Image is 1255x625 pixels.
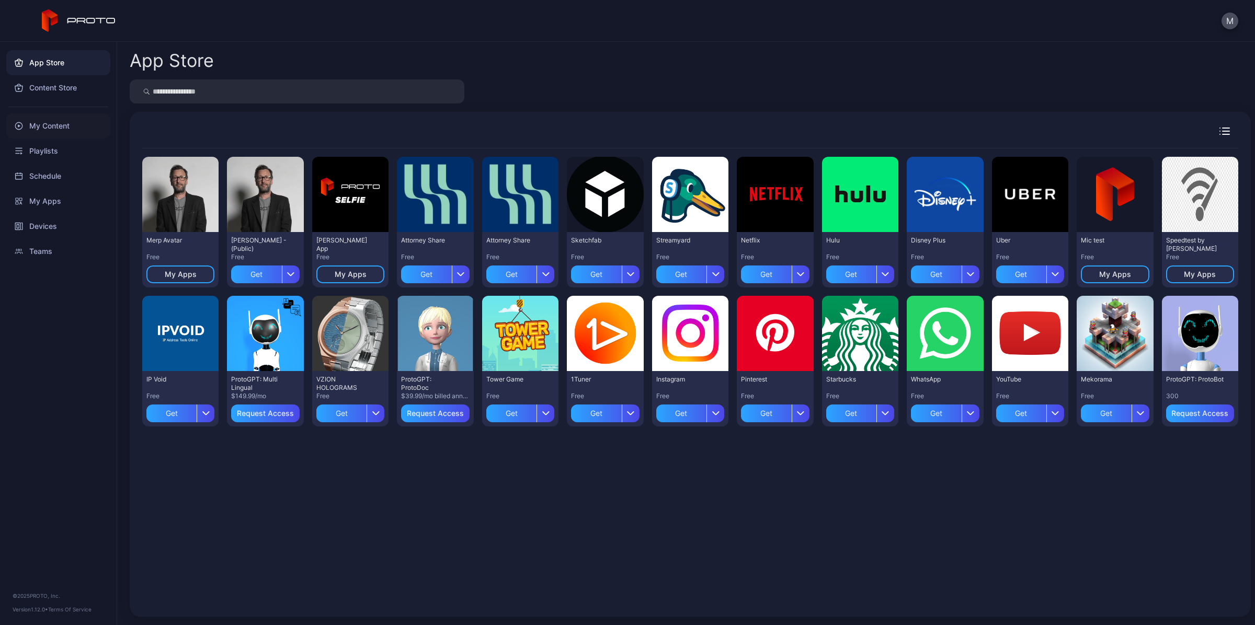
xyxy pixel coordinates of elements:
[1081,400,1149,422] button: Get
[826,265,876,283] div: Get
[316,392,384,400] div: Free
[571,253,639,261] div: Free
[1081,253,1149,261] div: Free
[231,265,281,283] div: Get
[911,253,979,261] div: Free
[146,375,204,384] div: IP Void
[656,404,706,422] div: Get
[401,375,459,392] div: ProtoGPT: ProtoDoc
[146,265,214,283] button: My Apps
[826,261,894,283] button: Get
[1184,270,1216,279] div: My Apps
[1081,404,1131,422] div: Get
[656,400,724,422] button: Get
[316,400,384,422] button: Get
[401,404,469,422] button: Request Access
[741,253,809,261] div: Free
[826,404,876,422] div: Get
[316,236,374,253] div: David Selfie App
[911,392,979,400] div: Free
[237,409,294,418] div: Request Access
[146,236,204,245] div: Merp Avatar
[996,375,1054,384] div: YouTube
[401,261,469,283] button: Get
[1081,375,1138,384] div: Mekorama
[571,404,621,422] div: Get
[996,236,1054,245] div: Uber
[741,261,809,283] button: Get
[146,392,214,400] div: Free
[996,265,1046,283] div: Get
[1166,253,1234,261] div: Free
[656,253,724,261] div: Free
[6,75,110,100] a: Content Store
[656,392,724,400] div: Free
[130,52,214,70] div: App Store
[401,236,459,245] div: Attorney Share
[486,400,554,422] button: Get
[407,409,464,418] div: Request Access
[996,400,1064,422] button: Get
[1081,392,1149,400] div: Free
[231,404,299,422] button: Request Access
[48,606,92,612] a: Terms Of Service
[1166,265,1234,283] button: My Apps
[486,253,554,261] div: Free
[656,236,714,245] div: Streamyard
[1222,13,1238,29] button: M
[571,236,629,245] div: Sketchfab
[826,253,894,261] div: Free
[741,404,791,422] div: Get
[826,400,894,422] button: Get
[1166,236,1224,253] div: Speedtest by Ookla
[486,375,544,384] div: Tower Game
[231,392,299,400] div: $149.99/mo
[231,253,299,261] div: Free
[996,404,1046,422] div: Get
[1099,270,1131,279] div: My Apps
[486,265,537,283] div: Get
[1171,409,1228,418] div: Request Access
[911,400,979,422] button: Get
[656,375,714,384] div: Instagram
[741,236,798,245] div: Netflix
[401,265,451,283] div: Get
[486,236,544,245] div: Attorney Share
[1166,404,1234,422] button: Request Access
[146,400,214,422] button: Get
[741,375,798,384] div: Pinterest
[1081,265,1149,283] button: My Apps
[6,164,110,189] a: Schedule
[911,375,968,384] div: WhatsApp
[6,214,110,239] a: Devices
[401,253,469,261] div: Free
[6,189,110,214] a: My Apps
[1166,392,1234,400] div: 300
[231,375,289,392] div: ProtoGPT: Multi Lingual
[656,261,724,283] button: Get
[996,392,1064,400] div: Free
[571,265,621,283] div: Get
[996,253,1064,261] div: Free
[486,261,554,283] button: Get
[1166,375,1224,384] div: ProtoGPT: ProtoBot
[486,392,554,400] div: Free
[316,253,384,261] div: Free
[13,606,48,612] span: Version 1.12.0 •
[741,265,791,283] div: Get
[6,138,110,164] a: Playlists
[13,592,104,600] div: © 2025 PROTO, Inc.
[6,239,110,264] a: Teams
[911,404,961,422] div: Get
[6,113,110,138] div: My Content
[165,270,197,279] div: My Apps
[571,261,639,283] button: Get
[6,50,110,75] div: App Store
[316,265,384,283] button: My Apps
[146,404,197,422] div: Get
